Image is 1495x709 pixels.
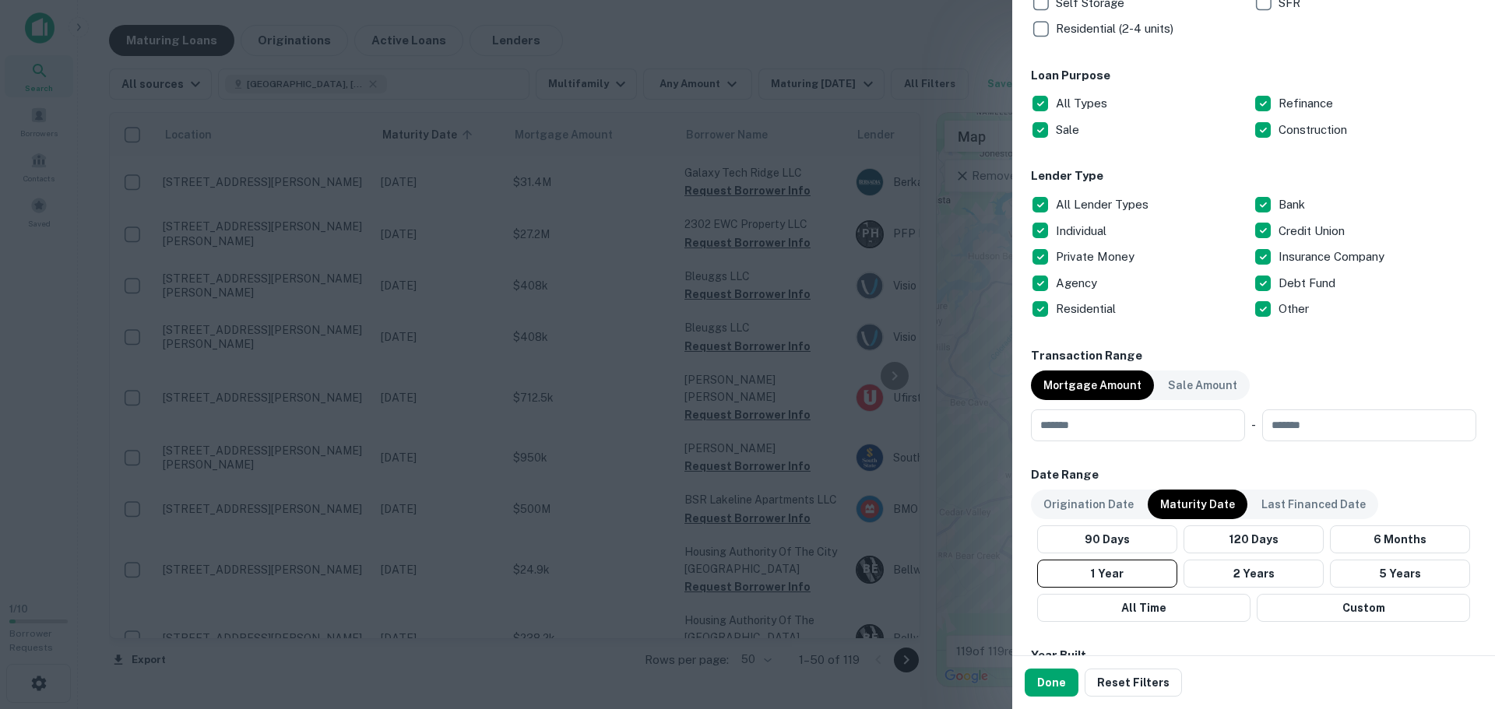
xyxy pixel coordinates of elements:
p: Other [1279,300,1312,318]
button: 90 Days [1037,525,1177,553]
p: Agency [1056,274,1100,293]
p: Origination Date [1043,496,1134,513]
p: Last Financed Date [1261,496,1366,513]
button: 120 Days [1184,525,1324,553]
p: Mortgage Amount [1043,377,1141,394]
h6: Lender Type [1031,167,1476,185]
p: All Lender Types [1056,195,1152,214]
p: Credit Union [1279,222,1348,240]
p: Insurance Company [1279,247,1388,266]
p: Individual [1056,222,1110,240]
p: Refinance [1279,94,1336,113]
p: Sale [1056,121,1082,139]
p: Bank [1279,195,1308,214]
p: Private Money [1056,247,1138,266]
button: Reset Filters [1085,669,1182,697]
p: Residential [1056,300,1119,318]
button: Done [1025,669,1078,697]
button: Custom [1257,594,1470,622]
h6: Transaction Range [1031,347,1476,365]
button: 1 Year [1037,560,1177,588]
iframe: Chat Widget [1417,584,1495,659]
p: All Types [1056,94,1110,113]
h6: Year Built [1031,647,1086,665]
button: 6 Months [1330,525,1470,553]
h6: Loan Purpose [1031,67,1476,85]
button: All Time [1037,594,1251,622]
button: 2 Years [1184,560,1324,588]
p: Sale Amount [1168,377,1237,394]
h6: Date Range [1031,466,1476,484]
p: Debt Fund [1279,274,1338,293]
div: - [1251,409,1256,440]
p: Maturity Date [1160,496,1235,513]
p: Residential (2-4 units) [1056,19,1177,38]
p: Construction [1279,121,1350,139]
button: 5 Years [1330,560,1470,588]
